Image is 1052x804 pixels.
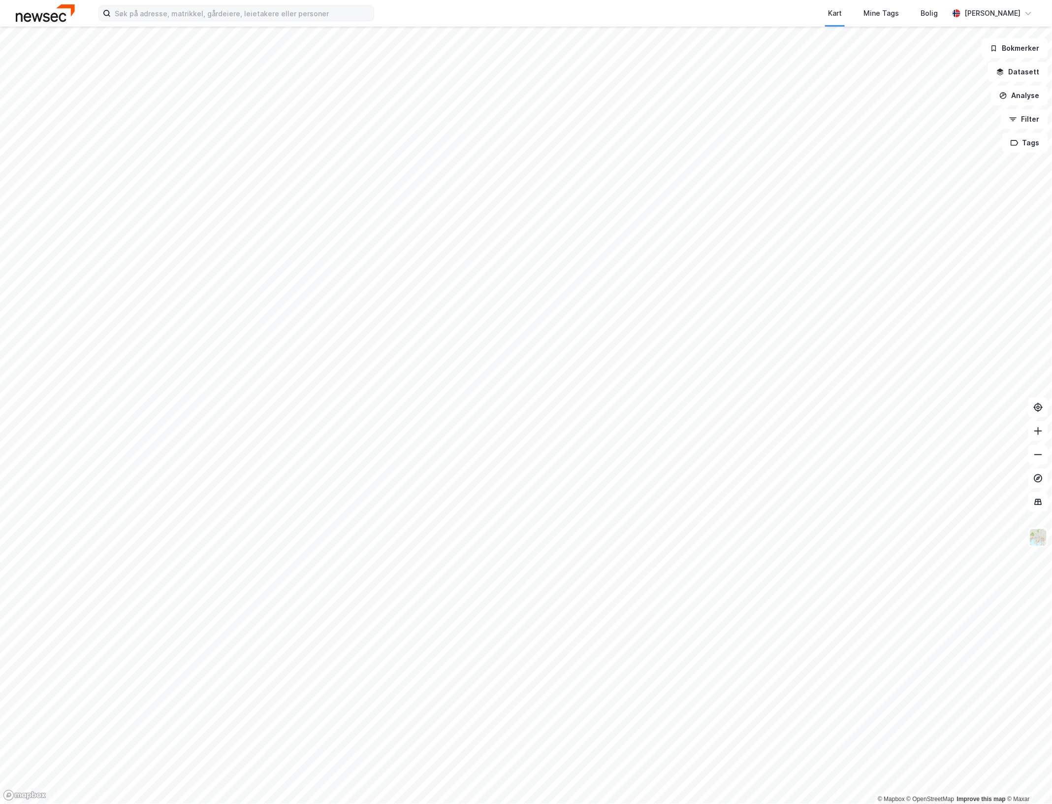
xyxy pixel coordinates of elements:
iframe: Chat Widget [1003,757,1052,804]
img: newsec-logo.f6e21ccffca1b3a03d2d.png [16,4,75,22]
input: Søk på adresse, matrikkel, gårdeiere, leietakere eller personer [111,6,374,21]
div: Bolig [921,7,938,19]
div: Kontrollprogram for chat [1003,757,1052,804]
div: Kart [828,7,842,19]
div: [PERSON_NAME] [964,7,1020,19]
div: Mine Tags [863,7,899,19]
